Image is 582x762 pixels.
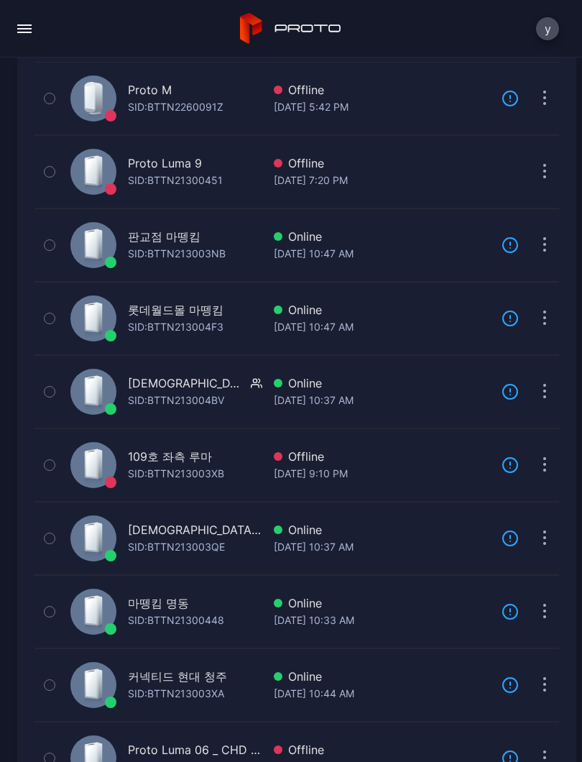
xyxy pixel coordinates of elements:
[128,538,225,556] div: SID: BTTN213003QE
[274,318,490,336] div: [DATE] 10:47 AM
[274,392,490,409] div: [DATE] 10:37 AM
[274,685,490,702] div: [DATE] 10:44 AM
[274,612,490,629] div: [DATE] 10:33 AM
[128,228,200,245] div: 판교점 마뗑킴
[128,98,223,116] div: SID: BTTN2260091Z
[274,81,490,98] div: Offline
[274,668,490,685] div: Online
[128,612,224,629] div: SID: BTTN21300448
[128,81,172,98] div: Proto M
[128,685,224,702] div: SID: BTTN213003XA
[128,392,224,409] div: SID: BTTN213004BV
[128,318,223,336] div: SID: BTTN213004F3
[274,228,490,245] div: Online
[128,448,212,465] div: 109호 좌측 루마
[128,375,245,392] div: [DEMOGRAPHIC_DATA] 마뗑킴 1번장비
[128,465,224,482] div: SID: BTTN213003XB
[274,741,490,758] div: Offline
[128,741,262,758] div: Proto Luma 06 _ CHD con
[536,17,559,40] button: y
[128,521,262,538] div: [DEMOGRAPHIC_DATA] 마뗑킴 2번장비
[128,595,189,612] div: 마뗑킴 명동
[274,375,490,392] div: Online
[128,155,202,172] div: Proto Luma 9
[128,172,223,189] div: SID: BTTN21300451
[274,155,490,172] div: Offline
[274,521,490,538] div: Online
[274,595,490,612] div: Online
[274,448,490,465] div: Offline
[128,245,226,262] div: SID: BTTN213003NB
[274,465,490,482] div: [DATE] 9:10 PM
[128,668,227,685] div: 커넥티드 현대 청주
[274,98,490,116] div: [DATE] 5:42 PM
[274,301,490,318] div: Online
[128,301,223,318] div: 롯데월드몰 마뗑킴
[274,245,490,262] div: [DATE] 10:47 AM
[274,538,490,556] div: [DATE] 10:37 AM
[274,172,490,189] div: [DATE] 7:20 PM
